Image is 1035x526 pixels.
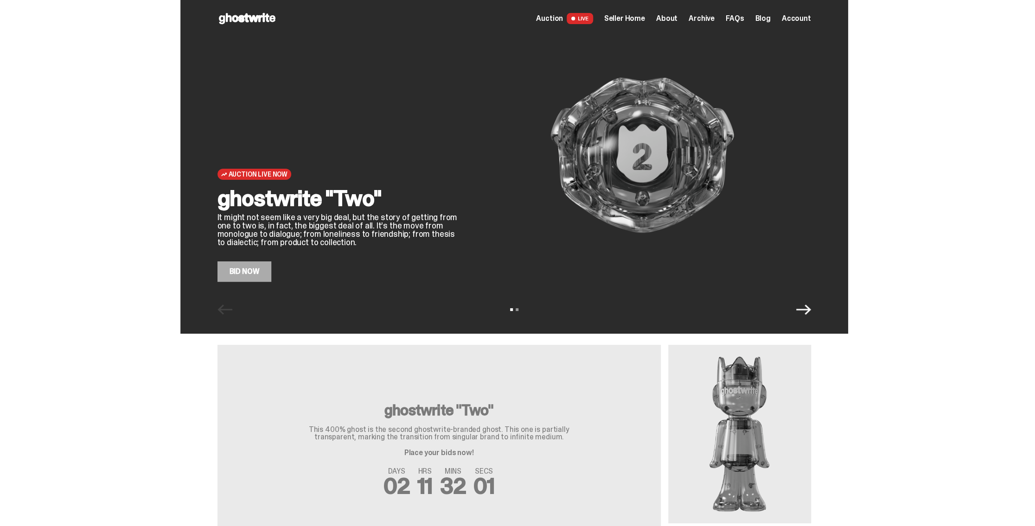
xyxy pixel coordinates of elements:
[656,15,677,22] a: About
[473,29,811,282] img: ghostwrite "Two"
[473,471,495,501] span: 01
[417,468,433,475] span: HRS
[536,15,563,22] span: Auction
[668,345,811,523] img: Two
[291,403,588,418] h3: ghostwrite "Two"
[417,471,433,501] span: 11
[796,302,811,317] button: Next
[536,13,593,24] a: Auction LIVE
[510,308,513,311] button: View slide 1
[291,426,588,441] p: This 400% ghost is the second ghostwrite-branded ghost. This one is partially transparent, markin...
[782,15,811,22] a: Account
[726,15,744,22] a: FAQs
[689,15,715,22] a: Archive
[440,468,466,475] span: MINS
[604,15,645,22] a: Seller Home
[217,261,272,282] a: Bid Now
[217,213,459,247] p: It might not seem like a very big deal, but the story of getting from one to two is, in fact, the...
[567,13,593,24] span: LIVE
[229,171,287,178] span: Auction Live Now
[291,449,588,456] p: Place your bids now!
[516,308,518,311] button: View slide 2
[755,15,770,22] a: Blog
[383,471,410,501] span: 02
[383,468,410,475] span: DAYS
[217,187,459,209] h2: ghostwrite "Two"
[440,471,466,501] span: 32
[473,468,495,475] span: SECS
